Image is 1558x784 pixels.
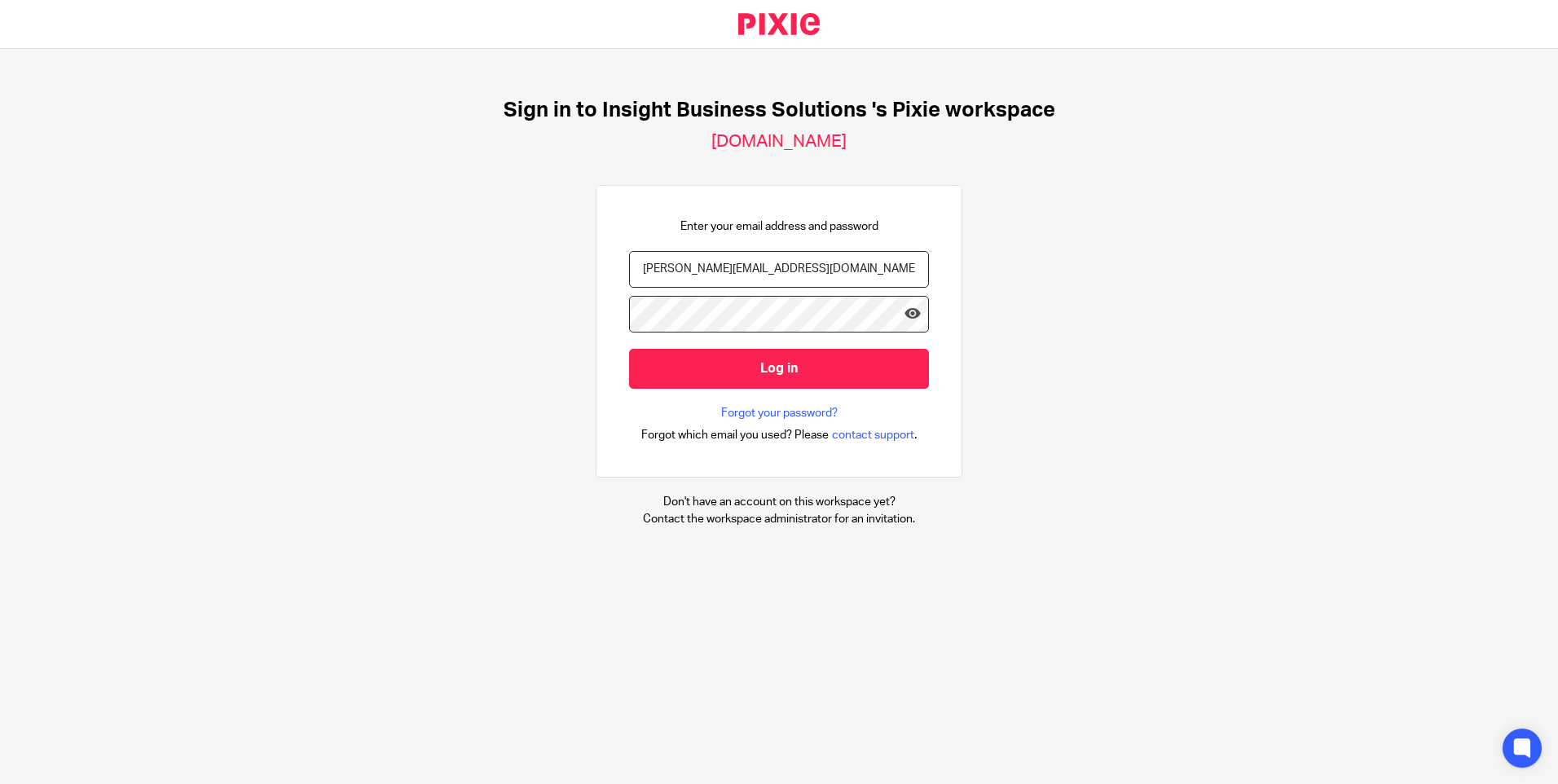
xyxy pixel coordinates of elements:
[711,131,847,152] h2: [DOMAIN_NAME]
[629,251,929,288] input: name@example.com
[629,349,929,389] input: Log in
[832,427,914,443] span: contact support
[721,405,838,421] a: Forgot your password?
[641,427,829,443] span: Forgot which email you used? Please
[680,218,878,235] p: Enter your email address and password
[643,494,915,510] p: Don't have an account on this workspace yet?
[641,425,918,444] div: .
[504,98,1055,123] h1: Sign in to Insight Business Solutions 's Pixie workspace
[643,511,915,527] p: Contact the workspace administrator for an invitation.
